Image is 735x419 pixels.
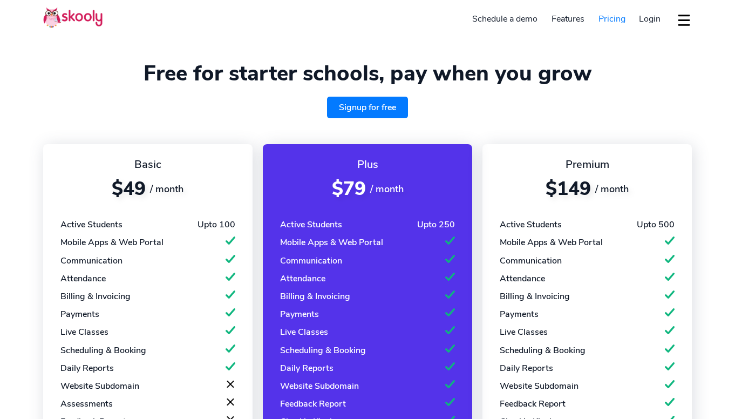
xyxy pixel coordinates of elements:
[60,398,113,410] div: Assessments
[280,380,359,392] div: Website Subdomain
[112,176,146,201] span: $49
[280,398,346,410] div: Feedback Report
[500,219,562,231] div: Active Students
[417,219,455,231] div: Upto 250
[637,219,675,231] div: Upto 500
[60,308,99,320] div: Payments
[198,219,235,231] div: Upto 100
[60,290,131,302] div: Billing & Invoicing
[280,273,325,285] div: Attendance
[280,236,383,248] div: Mobile Apps & Web Portal
[60,273,106,285] div: Attendance
[598,13,625,25] span: Pricing
[676,8,692,32] button: dropdown menu
[546,176,591,201] span: $149
[500,326,548,338] div: Live Classes
[150,183,183,195] span: / month
[500,157,675,172] div: Premium
[60,236,164,248] div: Mobile Apps & Web Portal
[280,219,342,231] div: Active Students
[60,326,108,338] div: Live Classes
[500,290,570,302] div: Billing & Invoicing
[280,344,366,356] div: Scheduling & Booking
[280,362,334,374] div: Daily Reports
[370,183,404,195] span: / month
[500,308,539,320] div: Payments
[280,255,342,267] div: Communication
[60,362,114,374] div: Daily Reports
[595,183,629,195] span: / month
[632,10,668,28] a: Login
[591,10,632,28] a: Pricing
[43,60,692,86] h1: Free for starter schools, pay when you grow
[280,157,455,172] div: Plus
[332,176,366,201] span: $79
[500,273,545,285] div: Attendance
[60,157,235,172] div: Basic
[280,308,319,320] div: Payments
[639,13,661,25] span: Login
[500,236,603,248] div: Mobile Apps & Web Portal
[327,97,408,118] a: Signup for free
[43,7,103,28] img: Skooly
[60,344,146,356] div: Scheduling & Booking
[60,219,122,231] div: Active Students
[545,10,591,28] a: Features
[466,10,545,28] a: Schedule a demo
[60,255,122,267] div: Communication
[280,326,328,338] div: Live Classes
[280,290,350,302] div: Billing & Invoicing
[500,255,562,267] div: Communication
[60,380,139,392] div: Website Subdomain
